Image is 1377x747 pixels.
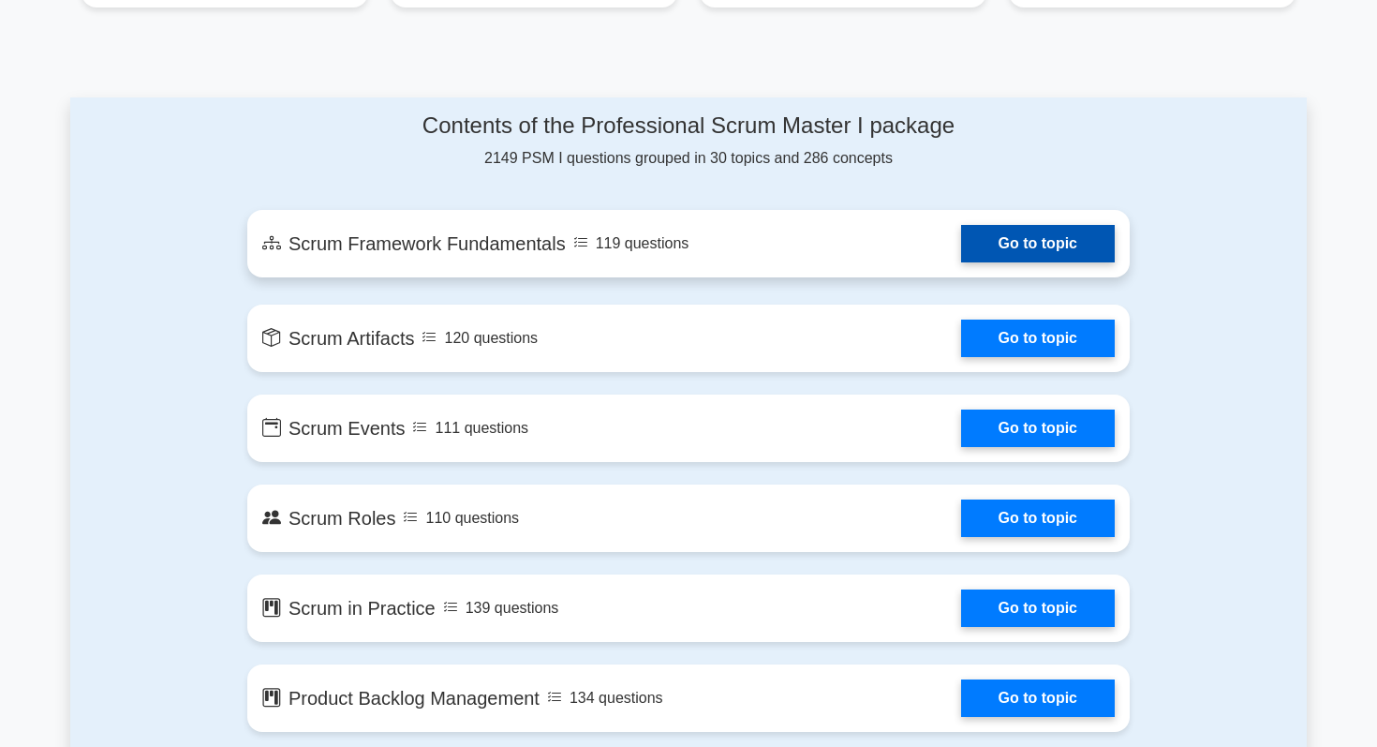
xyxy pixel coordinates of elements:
a: Go to topic [961,590,1115,627]
a: Go to topic [961,410,1115,447]
h4: Contents of the Professional Scrum Master I package [247,112,1130,140]
a: Go to topic [961,320,1115,357]
div: 2149 PSM I questions grouped in 30 topics and 286 concepts [247,112,1130,170]
a: Go to topic [961,500,1115,537]
a: Go to topic [961,225,1115,262]
a: Go to topic [961,680,1115,717]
